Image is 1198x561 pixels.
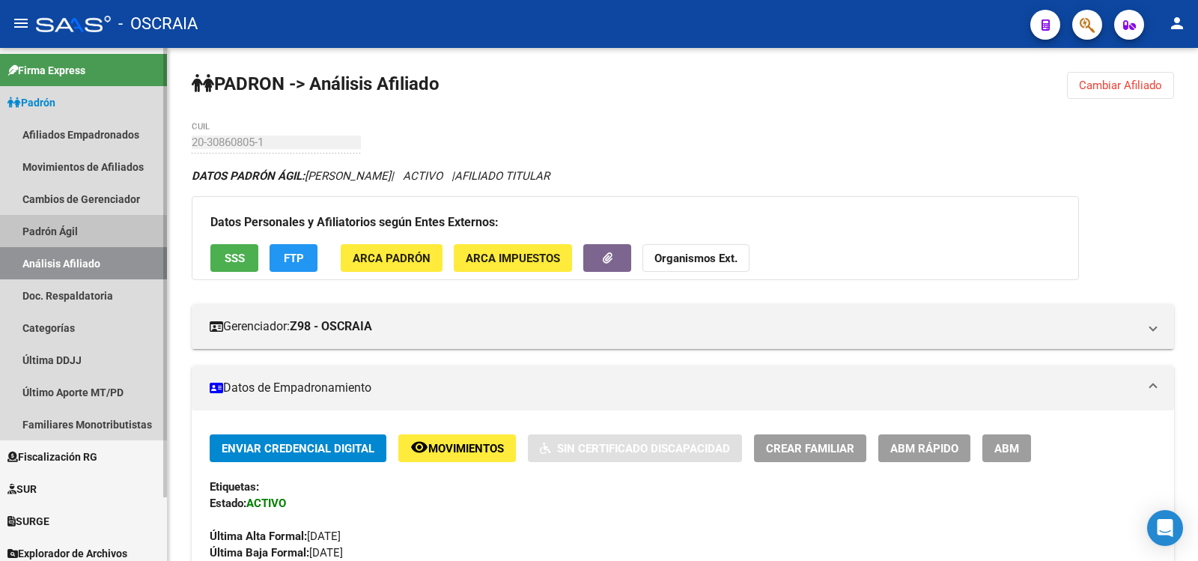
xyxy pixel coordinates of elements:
i: | ACTIVO | [192,169,550,183]
span: ABM Rápido [890,442,958,455]
strong: Estado: [210,497,246,510]
strong: Última Baja Formal: [210,546,309,560]
mat-expansion-panel-header: Gerenciador:Z98 - OSCRAIA [192,304,1174,349]
span: ABM [994,442,1019,455]
button: Cambiar Afiliado [1067,72,1174,99]
strong: Organismos Ext. [654,252,738,265]
span: AFILIADO TITULAR [454,169,550,183]
mat-icon: menu [12,14,30,32]
strong: Etiquetas: [210,480,259,494]
button: Sin Certificado Discapacidad [528,434,742,462]
strong: Última Alta Formal: [210,530,307,543]
button: Organismos Ext. [642,244,749,272]
strong: ACTIVO [246,497,286,510]
span: Padrón [7,94,55,111]
span: FTP [284,252,304,265]
span: [DATE] [210,546,343,560]
span: [DATE] [210,530,341,543]
mat-panel-title: Gerenciador: [210,318,1138,335]
span: SURGE [7,513,49,530]
span: ARCA Impuestos [466,252,560,265]
strong: DATOS PADRÓN ÁGIL: [192,169,305,183]
span: Sin Certificado Discapacidad [557,442,730,455]
span: Crear Familiar [766,442,854,455]
mat-icon: person [1168,14,1186,32]
span: SSS [225,252,245,265]
h3: Datos Personales y Afiliatorios según Entes Externos: [210,212,1060,233]
button: Enviar Credencial Digital [210,434,386,462]
div: Open Intercom Messenger [1147,510,1183,546]
span: [PERSON_NAME] [192,169,391,183]
button: Movimientos [398,434,516,462]
span: Enviar Credencial Digital [222,442,374,455]
mat-expansion-panel-header: Datos de Empadronamiento [192,366,1174,410]
mat-panel-title: Datos de Empadronamiento [210,380,1138,396]
span: Firma Express [7,62,85,79]
button: Crear Familiar [754,434,866,462]
button: ARCA Padrón [341,244,443,272]
mat-icon: remove_red_eye [410,438,428,456]
button: ARCA Impuestos [454,244,572,272]
span: - OSCRAIA [118,7,198,40]
span: Fiscalización RG [7,449,97,465]
button: ABM [982,434,1031,462]
button: SSS [210,244,258,272]
span: SUR [7,481,37,497]
span: ARCA Padrón [353,252,431,265]
button: FTP [270,244,317,272]
span: Movimientos [428,442,504,455]
strong: Z98 - OSCRAIA [290,318,372,335]
span: Cambiar Afiliado [1079,79,1162,92]
button: ABM Rápido [878,434,970,462]
strong: PADRON -> Análisis Afiliado [192,73,440,94]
